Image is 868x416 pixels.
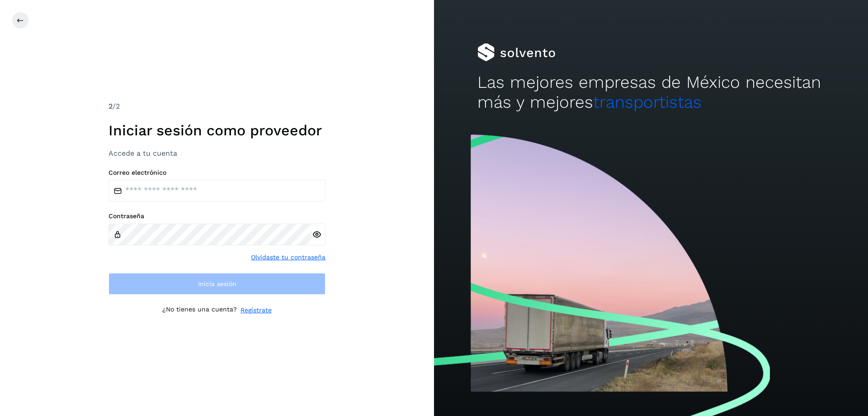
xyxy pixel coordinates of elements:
[108,101,325,112] div: /2
[108,169,325,177] label: Correo electrónico
[108,149,325,158] h3: Accede a tu cuenta
[251,253,325,262] a: Olvidaste tu contraseña
[593,92,702,112] span: transportistas
[108,273,325,295] button: Inicia sesión
[108,212,325,220] label: Contraseña
[108,102,113,110] span: 2
[241,306,272,315] a: Regístrate
[108,122,325,139] h1: Iniciar sesión como proveedor
[198,281,236,287] span: Inicia sesión
[162,306,237,315] p: ¿No tienes una cuenta?
[477,72,825,113] h2: Las mejores empresas de México necesitan más y mejores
